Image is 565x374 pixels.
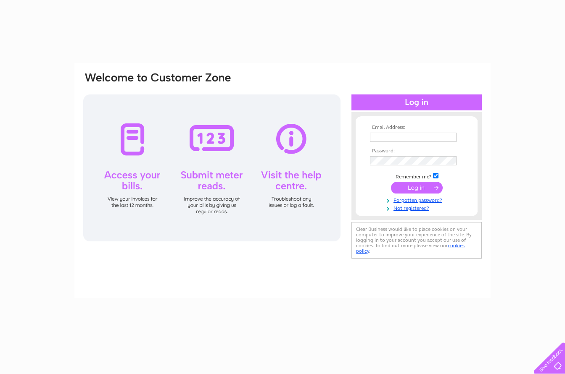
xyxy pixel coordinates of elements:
[368,125,465,131] th: Email Address:
[368,148,465,154] th: Password:
[356,243,465,254] a: cookies policy
[351,222,482,259] div: Clear Business would like to place cookies on your computer to improve your experience of the sit...
[370,204,465,212] a: Not registered?
[370,196,465,204] a: Forgotten password?
[391,182,443,194] input: Submit
[368,172,465,180] td: Remember me?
